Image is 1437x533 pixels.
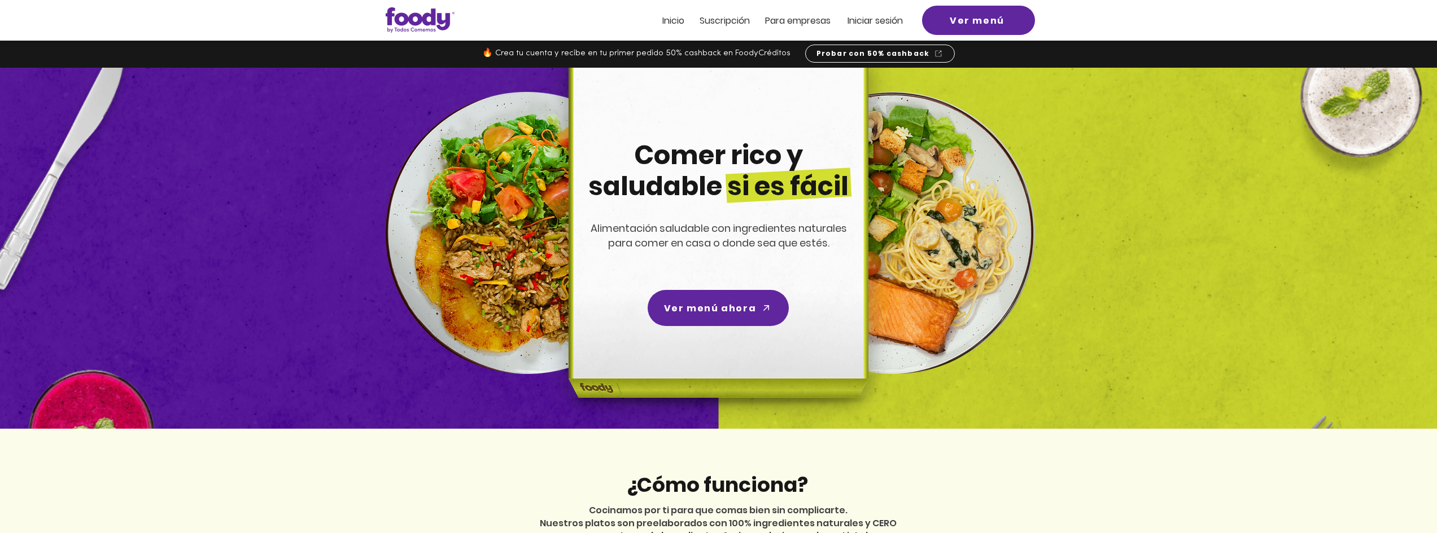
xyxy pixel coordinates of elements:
span: Cocinamos por ti para que comas bien sin complicarte. [589,504,848,517]
span: ¿Cómo funciona? [626,470,808,499]
span: Inicio [662,14,684,27]
a: Ver menú ahora [648,290,789,326]
img: headline-center-compress.png [537,68,896,429]
span: Iniciar sesión [848,14,903,27]
span: Ver menú [950,14,1004,28]
span: Pa [765,14,776,27]
a: Ver menú [922,6,1035,35]
span: 🔥 Crea tu cuenta y recibe en tu primer pedido 50% cashback en FoodyCréditos [482,49,790,58]
a: Iniciar sesión [848,16,903,25]
span: Alimentación saludable con ingredientes naturales para comer en casa o donde sea que estés. [591,221,847,250]
a: Para empresas [765,16,831,25]
a: Suscripción [700,16,750,25]
a: Probar con 50% cashback [805,45,955,63]
span: ra empresas [776,14,831,27]
span: Ver menú ahora [664,301,756,315]
img: left-dish-compress.png [386,92,668,374]
iframe: Messagebird Livechat Widget [1372,468,1426,522]
span: Comer rico y saludable si es fácil [588,137,849,204]
a: Inicio [662,16,684,25]
span: Suscripción [700,14,750,27]
span: Probar con 50% cashback [816,49,930,59]
img: Logo_Foody V2.0.0 (3).png [386,7,455,33]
